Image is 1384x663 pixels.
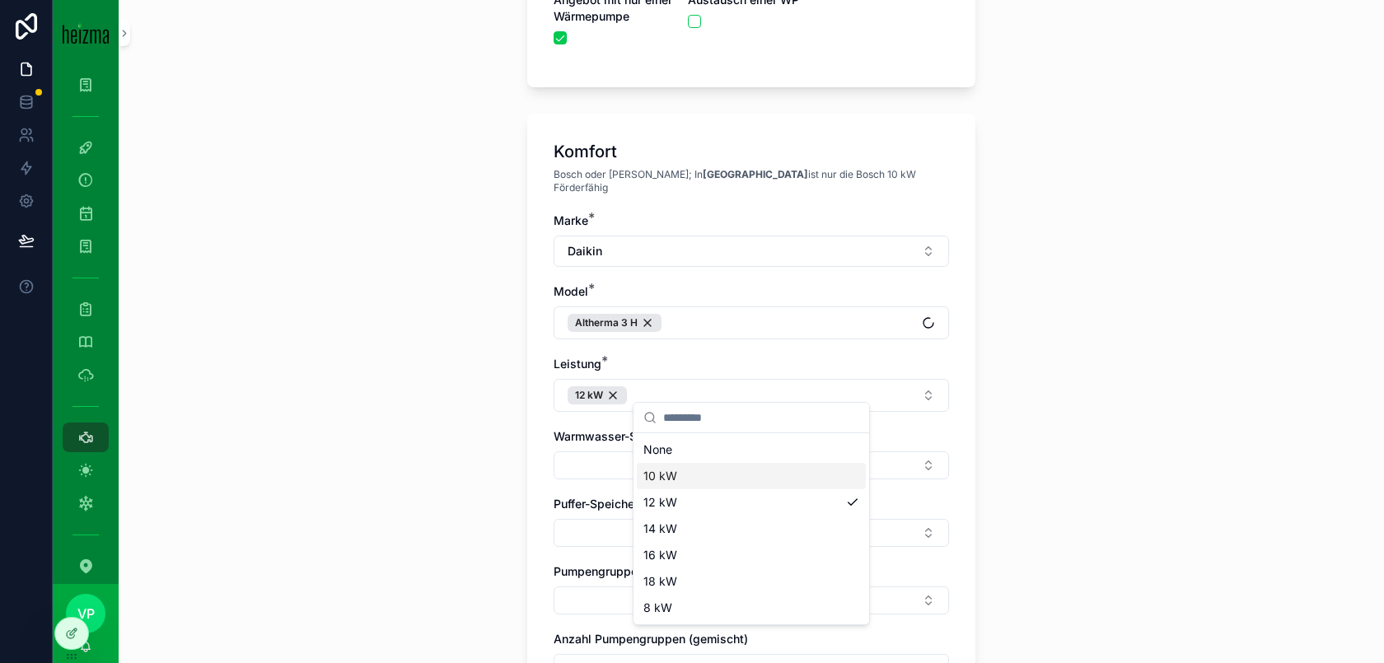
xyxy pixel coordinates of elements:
button: Select Button [554,379,949,412]
button: Select Button [554,451,949,479]
span: Puffer-Speicher [554,497,638,511]
button: Unselect 36 [568,314,662,332]
span: 14 kW [643,521,677,537]
span: 12 kW [643,494,677,511]
button: Select Button [554,306,949,339]
strong: [GEOGRAPHIC_DATA] [703,168,808,180]
span: 18 kW [643,573,677,590]
span: 16 kW [643,547,677,563]
img: App logo [63,22,109,44]
h1: Komfort [554,140,617,163]
span: Pumpengruppe [554,564,638,578]
span: Warmwasser-Speicher [554,429,678,443]
span: Anzahl Pumpengruppen (gemischt) [554,632,748,646]
span: 10 kW [643,468,677,484]
button: Select Button [554,586,949,614]
span: Altherma 3 H [575,316,638,329]
div: None [637,437,866,463]
span: Model [554,284,588,298]
span: Daikin [568,243,602,259]
span: 12 kW [575,389,603,402]
button: Unselect 191 [568,386,627,404]
span: Bosch oder [PERSON_NAME]; In ist nur die Bosch 10 kW Förderfähig [554,168,949,194]
span: VP [77,604,95,623]
div: scrollable content [53,66,119,584]
span: Marke [554,213,588,227]
span: 8 kW [643,600,672,616]
div: Suggestions [634,433,869,624]
button: Select Button [554,236,949,267]
span: Leistung [554,357,601,371]
button: Select Button [554,519,949,547]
